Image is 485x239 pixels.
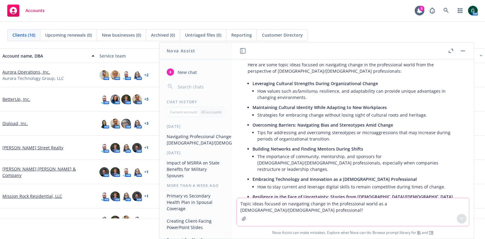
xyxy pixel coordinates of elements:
[99,70,109,80] img: photo
[429,230,433,235] a: TR
[97,48,194,63] button: Service team
[121,191,131,201] img: photo
[110,191,120,201] img: photo
[417,230,421,235] a: BI
[110,216,120,225] img: photo
[176,69,197,75] span: New chat
[253,194,453,206] span: Resilience in the Face of Uncertainty: Stories from [DEMOGRAPHIC_DATA]/[DEMOGRAPHIC_DATA] Leaders
[253,122,393,128] span: Overcoming Barriers: Navigating Bias and Stereotypes Amid Change
[164,131,227,148] button: Navigating Professional Change as a [DEMOGRAPHIC_DATA]/[DEMOGRAPHIC_DATA]
[419,6,424,11] div: 5
[144,170,149,174] a: + 1
[121,70,131,80] img: photo
[121,167,131,177] img: photo
[132,143,142,153] img: photo
[144,194,149,198] a: + 1
[121,119,131,128] img: photo
[164,191,227,214] button: Primary vs Secondary Health Plan in Spousal Coverage
[297,88,317,94] em: familismo
[121,216,131,225] img: photo
[132,167,142,177] img: photo
[231,32,252,38] span: Reporting
[99,53,192,59] div: Service team
[99,95,109,104] img: photo
[132,191,142,201] img: photo
[164,67,227,78] button: New chat
[257,182,458,191] li: How to stay current and leverage digital skills to remain competitive during times of change.
[132,119,142,128] img: photo
[99,167,109,177] img: photo
[253,146,363,152] span: Building Networks and Finding Mentors During Shifts
[2,53,88,59] div: Account name, DBA
[257,152,458,174] li: The importance of community, mentorship, and sponsors for [DEMOGRAPHIC_DATA]/[DEMOGRAPHIC_DATA] p...
[2,217,33,224] a: Ncontracts LLC
[201,109,222,115] p: All accounts
[2,120,28,127] a: Dialpad, Inc.
[144,98,149,101] a: + 5
[110,143,120,153] img: photo
[151,32,175,38] span: Archived (0)
[45,32,92,38] span: Upcoming renewals (0)
[248,61,458,74] p: Here are some topic ideas focused on navigating change in the professional world from the perspec...
[99,143,109,153] img: photo
[144,122,149,125] a: + 3
[132,95,142,104] img: photo
[121,95,131,104] img: photo
[2,166,95,178] a: [PERSON_NAME] [PERSON_NAME] & Company
[25,8,45,13] span: Accounts
[164,216,227,232] button: Creating Client-Facing PowerPoint Slides
[132,216,142,225] img: photo
[144,146,149,150] a: + 1
[99,216,109,225] img: photo
[257,111,458,119] li: Strategies for embracing change without losing sight of cultural roots and heritage.
[110,70,120,80] img: photo
[159,99,232,105] div: Chat History
[110,167,120,177] img: photo
[253,105,387,110] span: Maintaining Cultural Identity While Adapting to New Workplaces
[2,69,50,75] a: Aurora Operations, Inc.
[159,124,232,129] div: [DATE]
[2,96,30,102] a: BetterUp, Inc.
[159,150,232,155] div: [DATE]
[234,226,471,239] span: Nova Assist can make mistakes. Explore what Nova can do: Browse prompt library for and
[170,109,197,115] p: Current account
[99,119,109,128] img: photo
[159,183,232,188] div: More than a week ago
[164,158,227,181] button: Impact of MSRRA on State Benefits for Military Spouses
[99,191,109,201] img: photo
[257,128,458,143] li: Tips for addressing and overcoming stereotypes or microaggressions that may increase during perio...
[454,5,466,17] a: Switch app
[426,5,438,17] a: Report a Bug
[12,32,35,38] span: Clients (10)
[185,32,221,38] span: Untriaged files (0)
[257,87,458,102] li: How values such as , resilience, and adaptability can provide unique advantages in changing envir...
[102,32,141,38] span: New businesses (0)
[2,144,63,151] a: [PERSON_NAME] Street Realty
[110,119,120,128] img: photo
[110,95,120,104] img: photo
[176,82,225,91] input: Search chats
[2,75,64,81] span: Aurora Technology Group, LLC
[2,193,62,199] a: Mission Rock Residential, LLC
[167,48,195,54] h1: Nova Assist
[440,5,452,17] a: Search
[5,2,47,19] a: Accounts
[253,176,417,182] span: Embracing Technology and Innovation as a [DEMOGRAPHIC_DATA] Professional
[132,70,142,80] img: photo
[468,6,478,15] img: photo
[253,81,378,86] span: Leveraging Cultural Strengths During Organizational Change
[144,73,149,77] a: + 2
[121,143,131,153] img: photo
[262,32,303,38] span: Customer Directory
